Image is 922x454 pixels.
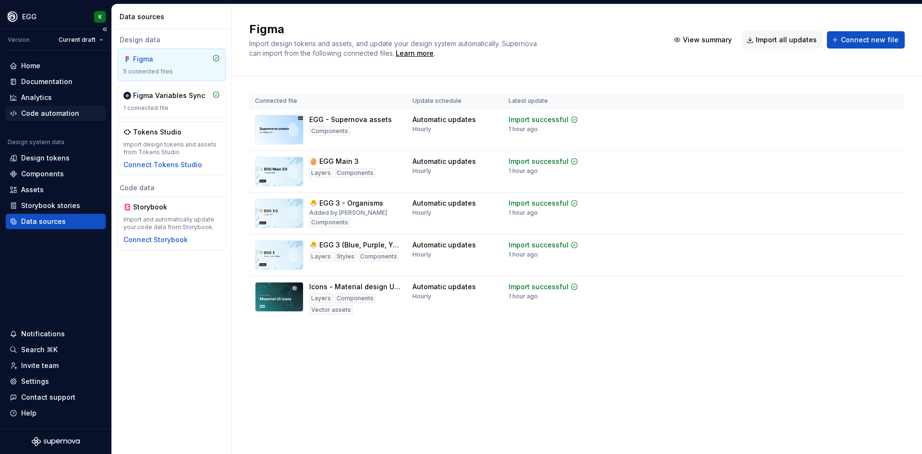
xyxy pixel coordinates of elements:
div: Import and automatically update your code data from Storybook. [123,216,220,231]
div: Automatic updates [412,198,476,208]
div: 1 hour ago [509,125,538,133]
div: EGG - Supernova assets [309,115,392,124]
button: EGGK [2,6,109,27]
div: Storybook [133,202,179,212]
th: Latest update [503,93,603,109]
div: Help [21,408,36,418]
button: Connect Storybook [123,235,188,245]
button: Contact support [6,390,106,405]
button: Collapse sidebar [98,23,111,36]
span: Current draft [59,36,96,44]
div: Design tokens [21,153,70,163]
div: Automatic updates [412,282,476,292]
div: 1 hour ago [509,167,538,175]
img: 87d06435-c97f-426c-aa5d-5eb8acd3d8b3.png [7,11,18,23]
button: Search ⌘K [6,342,106,357]
div: Components [21,169,64,179]
div: Home [21,61,40,71]
div: Invite team [21,361,59,370]
a: Code automation [6,106,106,121]
span: Import all updates [756,35,817,45]
a: Analytics [6,90,106,105]
a: Tokens StudioImport design tokens and assets from Tokens StudioConnect Tokens Studio [118,122,226,175]
div: Automatic updates [412,240,476,250]
span: Connect new file [841,35,898,45]
div: Design system data [8,138,64,146]
div: 1 connected file [123,104,220,112]
a: Assets [6,182,106,197]
a: Learn more [396,49,434,58]
button: Current draft [54,33,108,47]
div: Design data [118,35,226,45]
a: Components [6,166,106,182]
div: Components [309,126,350,136]
svg: Supernova Logo [32,437,80,446]
div: Layers [309,252,333,261]
div: 🐣 EGG 3 - Organisms [309,198,383,208]
div: Hourly [412,209,431,217]
div: Styles [335,252,356,261]
a: Settings [6,374,106,389]
div: Import successful [509,157,569,166]
div: K [98,13,102,21]
h2: Figma [249,22,657,37]
div: Code data [118,183,226,193]
div: Documentation [21,77,73,86]
div: Analytics [21,93,52,102]
button: Connect new file [827,31,905,49]
div: Hourly [412,293,431,300]
div: Components [335,294,376,303]
th: Update schedule [407,93,503,109]
div: Settings [21,377,49,386]
div: 1 hour ago [509,209,538,217]
button: Connect Tokens Studio [123,160,202,170]
div: Import successful [509,115,569,124]
a: Storybook stories [6,198,106,213]
div: Import successful [509,282,569,292]
th: Connected file [249,93,407,109]
div: Data sources [120,12,228,22]
a: Documentation [6,74,106,89]
div: Automatic updates [412,157,476,166]
div: Vector assets [309,305,353,315]
span: . [394,50,435,57]
div: Import design tokens and assets from Tokens Studio [123,141,220,156]
div: Figma [133,54,179,64]
div: Assets [21,185,44,195]
div: Import successful [509,198,569,208]
button: Help [6,405,106,421]
div: Hourly [412,251,431,258]
div: Contact support [21,393,75,402]
div: 🥚 EGG Main 3 [309,157,359,166]
div: Notifications [21,329,65,339]
div: Code automation [21,109,79,118]
button: Notifications [6,326,106,342]
div: Components [335,168,376,178]
div: Layers [309,294,333,303]
a: Figma5 connected files [118,49,226,81]
div: 🐣 EGG 3 (Blue, Purple, Yellow) [309,240,401,250]
div: Data sources [21,217,66,226]
div: Added by [PERSON_NAME] [309,209,387,217]
div: Automatic updates [412,115,476,124]
a: Home [6,58,106,74]
div: Search ⌘K [21,345,58,355]
div: 1 hour ago [509,293,538,300]
a: Invite team [6,358,106,373]
button: View summary [669,31,738,49]
div: Tokens Studio [133,127,182,137]
div: Components [358,252,399,261]
a: StorybookImport and automatically update your code data from Storybook.Connect Storybook [118,196,226,250]
div: Hourly [412,167,431,175]
div: Import successful [509,240,569,250]
div: Figma Variables Sync [133,91,205,100]
span: View summary [683,35,732,45]
a: Data sources [6,214,106,229]
div: Storybook stories [21,201,80,210]
span: Import design tokens and assets, and update your design system automatically. Supernova can impor... [249,39,539,57]
div: 5 connected files [123,68,220,75]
